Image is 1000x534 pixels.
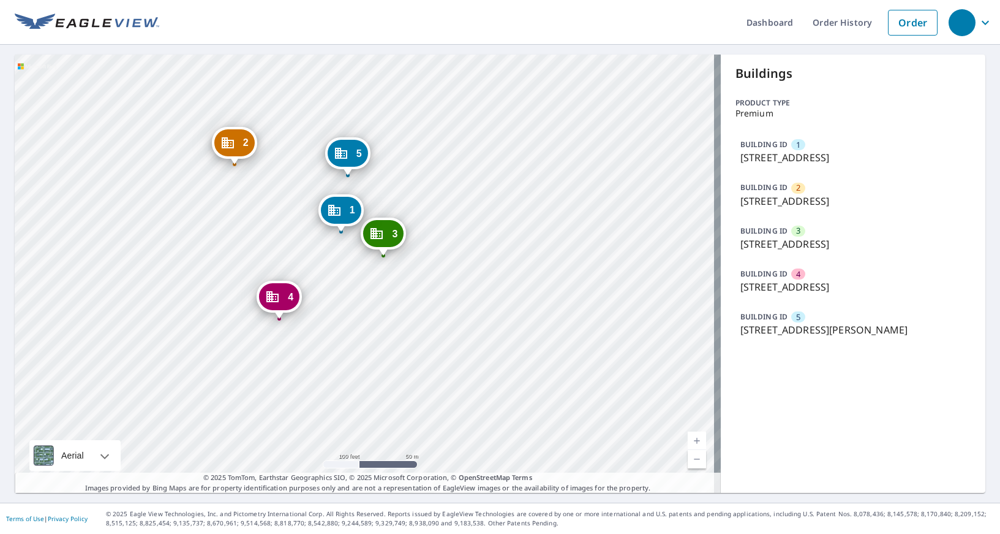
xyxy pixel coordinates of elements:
div: Dropped pin, building 5, Commercial property, 3408 W Lambright St Tampa, FL 33614 [325,137,370,175]
div: Dropped pin, building 2, Commercial property, 6507 Yorkshire Ct Tampa, FL 33614 [212,127,257,165]
p: [STREET_ADDRESS][PERSON_NAME] [740,322,966,337]
p: BUILDING ID [740,182,788,193]
p: [STREET_ADDRESS] [740,150,966,165]
span: 2 [243,138,249,147]
span: 5 [796,311,800,323]
span: 4 [288,292,293,302]
p: Premium [735,109,971,118]
p: BUILDING ID [740,226,788,236]
span: 5 [356,149,362,158]
p: BUILDING ID [740,311,788,322]
p: Product type [735,97,971,109]
p: © 2025 Eagle View Technologies, Inc. and Pictometry International Corp. All Rights Reserved. Repo... [106,509,994,528]
a: Order [888,10,938,36]
a: Current Level 18, Zoom In [688,432,706,450]
div: Dropped pin, building 1, Commercial property, 3408 Lancaster Ct Tampa, FL 33614 [318,194,364,232]
a: OpenStreetMap [459,473,510,482]
div: Dropped pin, building 4, Commercial property, 6209 Yorkshire Ct Tampa, FL 33614 [257,281,302,319]
p: [STREET_ADDRESS] [740,280,966,294]
a: Terms [512,473,532,482]
span: 1 [796,139,800,151]
span: 3 [796,225,800,237]
span: 4 [796,269,800,280]
span: 3 [392,229,397,238]
p: BUILDING ID [740,269,788,279]
a: Privacy Policy [48,514,88,523]
p: [STREET_ADDRESS] [740,194,966,208]
a: Current Level 18, Zoom Out [688,450,706,468]
div: Aerial [29,440,121,471]
p: [STREET_ADDRESS] [740,237,966,251]
div: Dropped pin, building 3, Commercial property, 3402 Lancaster Ct Tampa, FL 33614 [361,218,406,256]
a: Terms of Use [6,514,44,523]
p: Images provided by Bing Maps are for property identification purposes only and are not a represen... [15,473,721,493]
img: EV Logo [15,13,159,32]
div: Aerial [58,440,88,471]
p: BUILDING ID [740,139,788,150]
p: Buildings [735,64,971,83]
span: 2 [796,182,800,194]
span: 1 [350,205,355,215]
p: | [6,515,88,522]
span: © 2025 TomTom, Earthstar Geographics SIO, © 2025 Microsoft Corporation, © [203,473,532,483]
